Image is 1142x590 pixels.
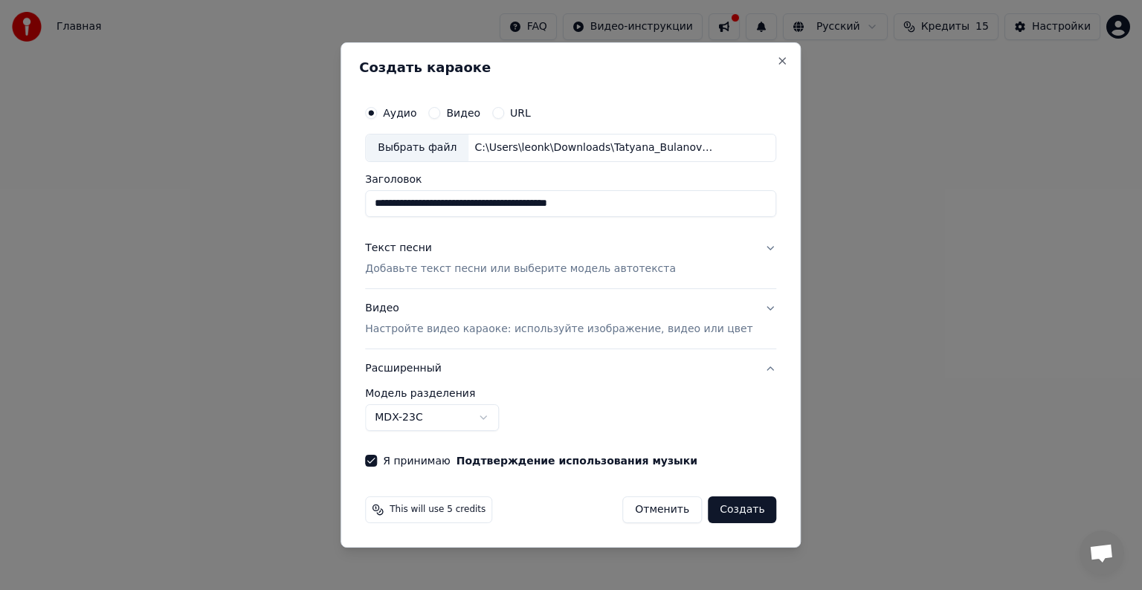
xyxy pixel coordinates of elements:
div: Расширенный [365,388,776,443]
label: Видео [446,108,480,118]
button: Текст песниДобавьте текст песни или выберите модель автотекста [365,229,776,288]
button: ВидеоНастройте видео караоке: используйте изображение, видео или цвет [365,289,776,349]
label: Модель разделения [365,388,776,398]
div: C:\Users\leonk\Downloads\Tatyana_Bulanova_-_Mojj_nenaglyadnyjj_48051064.mp3 [468,140,721,155]
label: Я принимаю [383,456,697,466]
p: Добавьте текст песни или выберите модель автотекста [365,262,676,276]
span: This will use 5 credits [390,504,485,516]
button: Отменить [622,496,702,523]
button: Расширенный [365,349,776,388]
div: Видео [365,301,752,337]
button: Создать [708,496,776,523]
button: Я принимаю [457,456,697,466]
label: Аудио [383,108,416,118]
label: Заголовок [365,174,776,184]
div: Текст песни [365,241,432,256]
label: URL [510,108,531,118]
p: Настройте видео караоке: используйте изображение, видео или цвет [365,322,752,337]
h2: Создать караоке [359,61,782,74]
div: Выбрать файл [366,134,468,161]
